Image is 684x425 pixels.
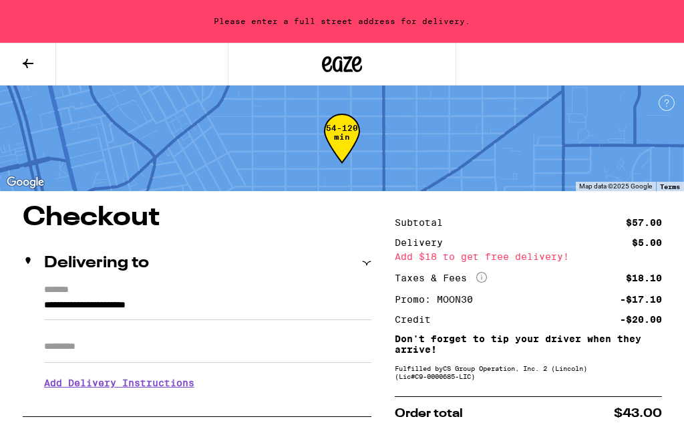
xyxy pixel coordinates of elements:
p: Don't forget to tip your driver when they arrive! [395,333,662,355]
h3: Add Delivery Instructions [44,368,371,398]
span: Order total [395,408,463,420]
div: -$17.10 [620,295,662,304]
div: Promo: MOON30 [395,295,482,304]
div: Fulfilled by CS Group Operation, Inc. 2 (Lincoln) (Lic# C9-0000685-LIC ) [395,364,662,380]
div: $18.10 [626,273,662,283]
span: Map data ©2025 Google [579,182,652,190]
div: Subtotal [395,218,452,227]
h2: Delivering to [44,255,149,271]
a: Open this area in Google Maps (opens a new window) [3,174,47,191]
img: Google [3,174,47,191]
div: Credit [395,315,440,324]
div: Add $18 to get free delivery! [395,252,662,261]
div: $5.00 [632,238,662,247]
div: Delivery [395,238,452,247]
div: Taxes & Fees [395,272,487,284]
div: 54-120 min [324,124,360,174]
span: $43.00 [614,408,662,420]
div: -$20.00 [620,315,662,324]
a: Terms [660,182,680,190]
h1: Checkout [23,204,371,231]
p: We'll contact you at [PHONE_NUMBER] when we arrive [44,398,371,409]
div: $57.00 [626,218,662,227]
